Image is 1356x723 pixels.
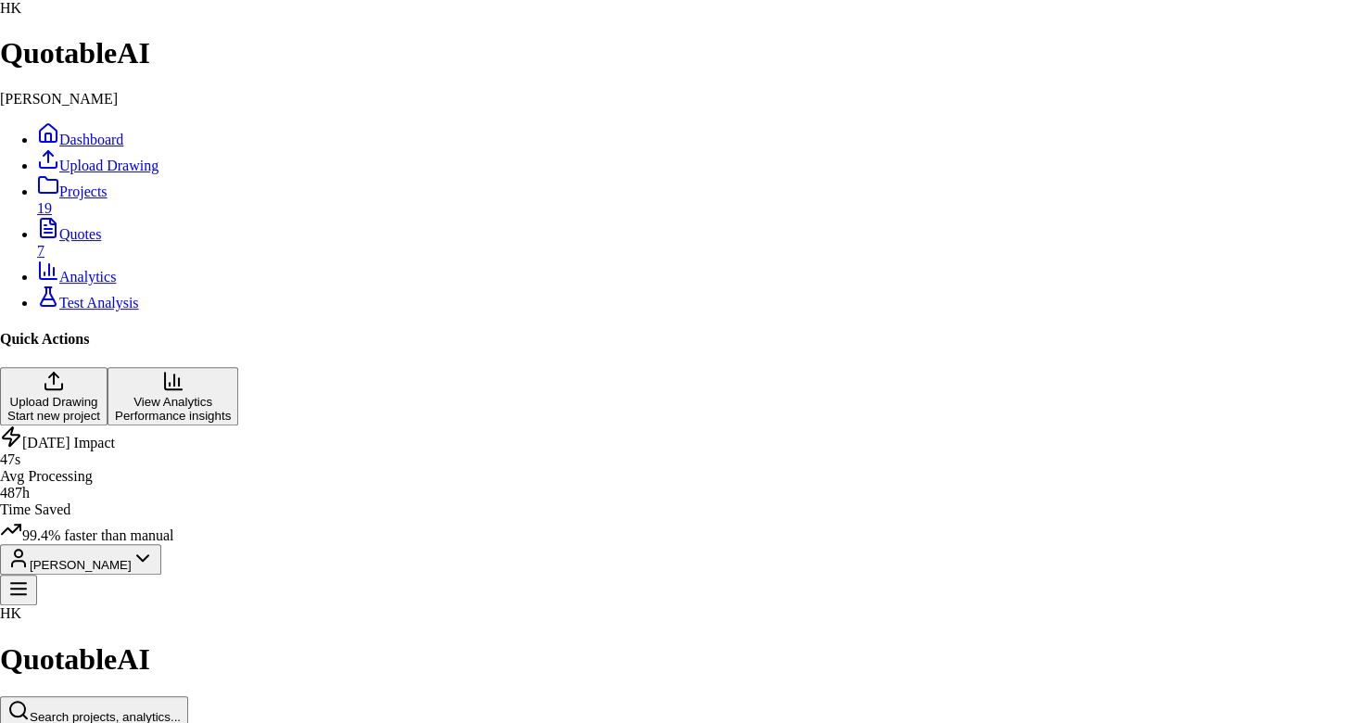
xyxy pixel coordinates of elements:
[7,395,100,409] div: Upload Drawing
[115,395,231,409] div: View Analytics
[37,269,116,285] a: Analytics
[30,558,132,572] span: [PERSON_NAME]
[59,184,108,199] span: Projects
[37,295,139,311] a: Test Analysis
[22,527,174,543] span: 99.4% faster than manual
[22,435,115,450] span: [DATE] Impact
[59,226,101,242] span: Quotes
[37,158,158,173] a: Upload Drawing
[37,184,1356,217] a: Projects19
[37,226,1356,260] a: Quotes7
[7,409,100,423] div: Start new project
[115,409,231,423] div: Performance insights
[59,269,116,285] span: Analytics
[59,132,123,147] span: Dashboard
[37,132,123,147] a: Dashboard
[59,295,139,311] span: Test Analysis
[59,158,158,173] span: Upload Drawing
[108,367,238,425] button: View AnalyticsPerformance insights
[108,407,238,423] a: View AnalyticsPerformance insights
[37,200,1356,217] div: 19
[37,243,1356,260] div: 7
